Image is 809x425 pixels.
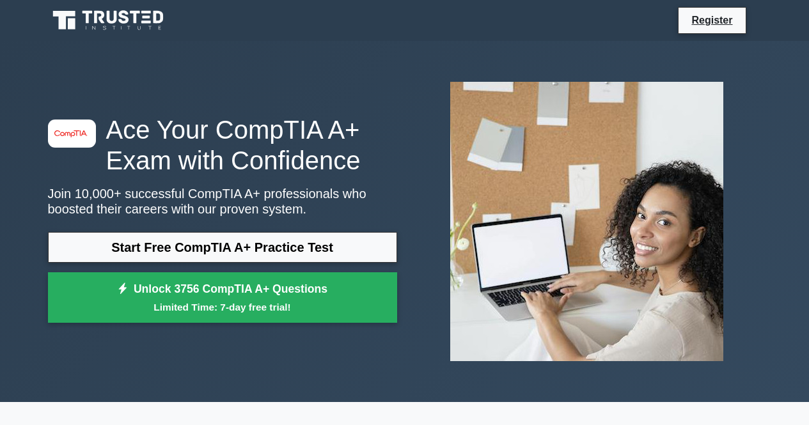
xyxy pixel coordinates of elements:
[48,272,397,323] a: Unlock 3756 CompTIA A+ QuestionsLimited Time: 7-day free trial!
[64,300,381,314] small: Limited Time: 7-day free trial!
[48,186,397,217] p: Join 10,000+ successful CompTIA A+ professionals who boosted their careers with our proven system.
[48,232,397,263] a: Start Free CompTIA A+ Practice Test
[684,12,740,28] a: Register
[48,114,397,176] h1: Ace Your CompTIA A+ Exam with Confidence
